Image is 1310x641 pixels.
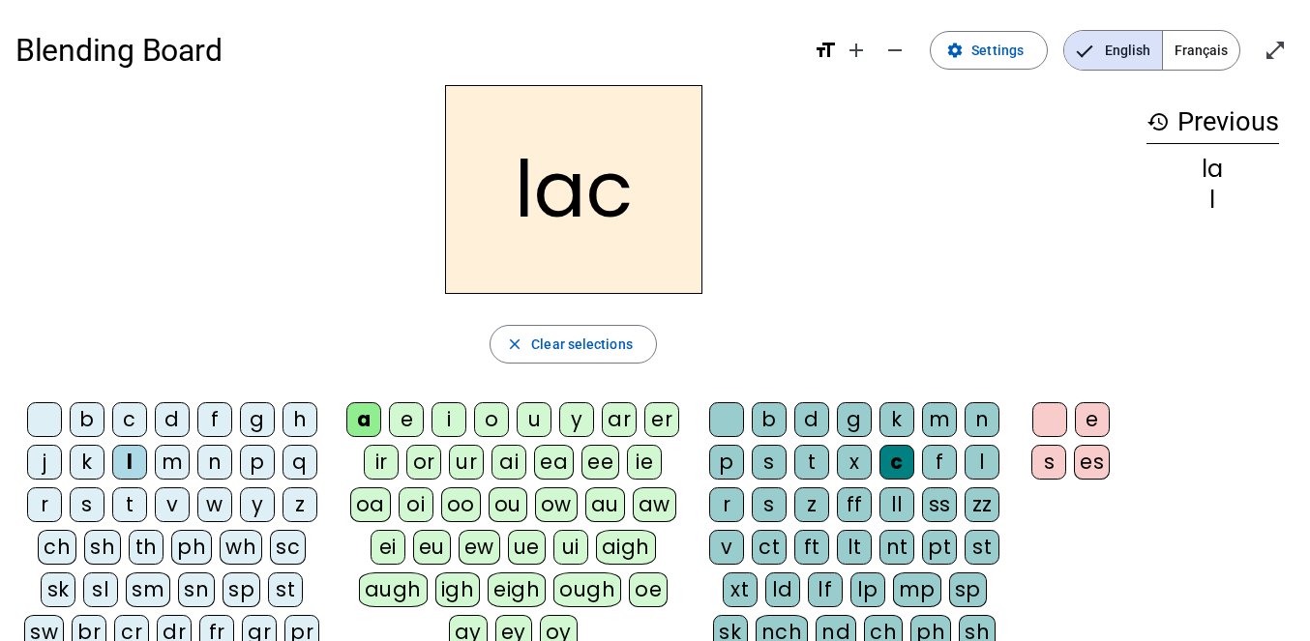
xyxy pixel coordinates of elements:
div: b [70,402,104,437]
div: oa [350,487,391,522]
div: ui [553,530,588,565]
div: z [794,487,829,522]
div: eu [413,530,451,565]
div: e [389,402,424,437]
div: h [283,402,317,437]
div: ch [38,530,76,565]
div: c [879,445,914,480]
div: ct [752,530,787,565]
div: ld [765,572,800,607]
div: xt [723,572,758,607]
mat-icon: settings [946,42,964,59]
div: ue [508,530,546,565]
div: er [644,402,679,437]
div: n [965,402,999,437]
div: oe [629,572,668,607]
div: sp [223,572,260,607]
div: st [268,572,303,607]
div: ai [491,445,526,480]
div: ow [535,487,578,522]
h3: Previous [1146,101,1279,144]
div: sp [949,572,987,607]
div: a [346,402,381,437]
div: sm [126,572,170,607]
div: s [752,445,787,480]
div: augh [359,572,428,607]
div: es [1074,445,1110,480]
div: y [240,487,275,522]
div: ew [459,530,500,565]
div: p [240,445,275,480]
div: w [197,487,232,522]
button: Settings [930,31,1048,70]
div: m [155,445,190,480]
div: ft [794,530,829,565]
mat-icon: remove [883,39,907,62]
div: zz [965,487,999,522]
div: st [965,530,999,565]
div: u [517,402,551,437]
div: f [197,402,232,437]
div: au [585,487,625,522]
div: or [406,445,441,480]
div: ar [602,402,637,437]
div: b [752,402,787,437]
div: o [474,402,509,437]
div: f [922,445,957,480]
div: j [27,445,62,480]
div: oi [399,487,433,522]
div: sc [270,530,306,565]
button: Enter full screen [1256,31,1295,70]
div: eigh [488,572,546,607]
div: d [155,402,190,437]
mat-icon: close [506,335,523,353]
div: ll [879,487,914,522]
button: Clear selections [490,325,657,364]
div: i [432,402,466,437]
div: q [283,445,317,480]
div: e [1075,402,1110,437]
div: ea [534,445,574,480]
div: r [709,487,744,522]
button: Decrease font size [876,31,914,70]
div: ff [837,487,872,522]
div: ph [171,530,212,565]
div: y [559,402,594,437]
div: d [794,402,829,437]
div: l [965,445,999,480]
span: English [1064,31,1162,70]
div: c [112,402,147,437]
h1: Blending Board [15,19,798,81]
div: l [1146,189,1279,212]
div: ss [922,487,957,522]
div: v [709,530,744,565]
div: lt [837,530,872,565]
div: ie [627,445,662,480]
div: sh [84,530,121,565]
div: ough [553,572,621,607]
div: s [752,487,787,522]
div: p [709,445,744,480]
div: v [155,487,190,522]
div: t [112,487,147,522]
div: la [1146,158,1279,181]
div: lp [850,572,885,607]
div: sl [83,572,118,607]
span: Settings [971,39,1024,62]
mat-icon: add [845,39,868,62]
div: wh [220,530,262,565]
div: l [112,445,147,480]
div: m [922,402,957,437]
div: oo [441,487,481,522]
div: z [283,487,317,522]
div: th [129,530,164,565]
div: g [837,402,872,437]
div: nt [879,530,914,565]
div: s [1031,445,1066,480]
button: Increase font size [837,31,876,70]
div: ee [581,445,619,480]
div: n [197,445,232,480]
div: k [70,445,104,480]
div: ur [449,445,484,480]
div: ir [364,445,399,480]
